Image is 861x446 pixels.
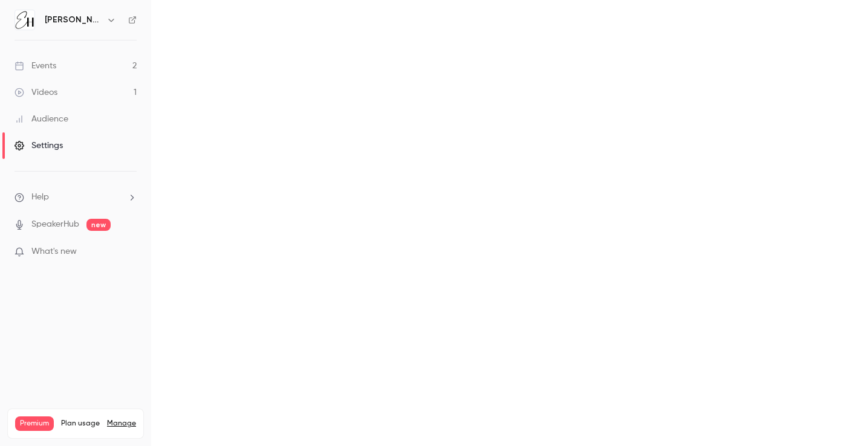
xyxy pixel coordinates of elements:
span: Premium [15,416,54,431]
div: Events [15,60,56,72]
span: new [86,219,111,231]
span: What's new [31,245,77,258]
a: SpeakerHub [31,218,79,231]
a: Manage [107,419,136,428]
div: Videos [15,86,57,99]
div: Audience [15,113,68,125]
div: Settings [15,140,63,152]
img: Elena Hurstel [15,10,34,30]
li: help-dropdown-opener [15,191,137,204]
h6: [PERSON_NAME] [45,14,102,26]
span: Plan usage [61,419,100,428]
span: Help [31,191,49,204]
